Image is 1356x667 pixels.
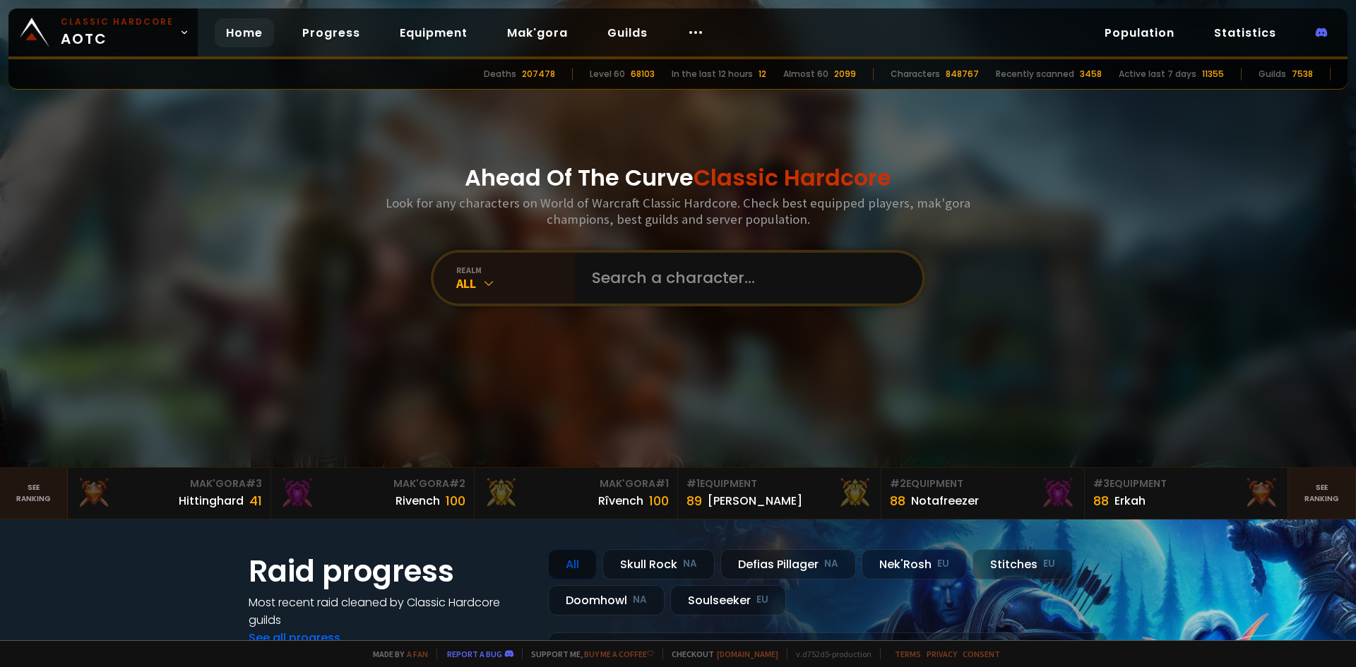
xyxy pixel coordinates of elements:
[895,649,921,659] a: Terms
[1080,68,1102,80] div: 3458
[522,68,555,80] div: 207478
[1114,492,1146,510] div: Erkah
[271,468,475,519] a: Mak'Gora#2Rivench100
[249,549,531,594] h1: Raid progress
[246,476,262,491] span: # 3
[449,476,465,491] span: # 2
[280,476,465,491] div: Mak'Gora
[465,161,891,195] h1: Ahead Of The Curve
[824,557,838,571] small: NA
[446,491,465,510] div: 100
[1085,468,1288,519] a: #3Equipment88Erkah
[686,491,702,510] div: 89
[717,649,778,659] a: [DOMAIN_NAME]
[720,549,856,579] div: Defias Pillager
[1288,468,1356,519] a: Seeranking
[456,265,575,275] div: realm
[380,195,976,227] h3: Look for any characters on World of Warcraft Classic Hardcore. Check best equipped players, mak'g...
[249,491,262,510] div: 41
[891,68,940,80] div: Characters
[911,492,979,510] div: Notafreezer
[759,68,766,80] div: 12
[683,557,697,571] small: NA
[834,68,856,80] div: 2099
[631,68,655,80] div: 68103
[1203,18,1287,47] a: Statistics
[8,8,198,56] a: Classic HardcoreAOTC
[249,594,531,629] h4: Most recent raid cleaned by Classic Hardcore guilds
[61,16,174,28] small: Classic Hardcore
[76,476,262,491] div: Mak'Gora
[937,557,949,571] small: EU
[522,649,654,659] span: Support me,
[1093,18,1186,47] a: Population
[456,275,575,292] div: All
[548,549,597,579] div: All
[548,585,665,615] div: Doomhowl
[1093,491,1109,510] div: 88
[407,649,428,659] a: a fan
[1093,476,1279,491] div: Equipment
[672,68,753,80] div: In the last 12 hours
[364,649,428,659] span: Made by
[890,491,905,510] div: 88
[584,649,654,659] a: Buy me a coffee
[291,18,371,47] a: Progress
[1119,68,1196,80] div: Active last 7 days
[1043,557,1055,571] small: EU
[973,549,1073,579] div: Stitches
[596,18,659,47] a: Guilds
[686,476,700,491] span: # 1
[1202,68,1224,80] div: 11355
[756,593,768,607] small: EU
[590,68,625,80] div: Level 60
[388,18,479,47] a: Equipment
[61,16,174,49] span: AOTC
[215,18,274,47] a: Home
[996,68,1074,80] div: Recently scanned
[655,476,669,491] span: # 1
[890,476,1076,491] div: Equipment
[395,492,440,510] div: Rivench
[583,253,905,304] input: Search a character...
[447,649,502,659] a: Report a bug
[787,649,872,659] span: v. d752d5 - production
[1259,68,1286,80] div: Guilds
[678,468,881,519] a: #1Equipment89[PERSON_NAME]
[783,68,828,80] div: Almost 60
[68,468,271,519] a: Mak'Gora#3Hittinghard41
[1093,476,1110,491] span: # 3
[708,492,802,510] div: [PERSON_NAME]
[946,68,979,80] div: 848767
[890,476,906,491] span: # 2
[496,18,579,47] a: Mak'gora
[694,162,891,193] span: Classic Hardcore
[179,492,244,510] div: Hittinghard
[649,491,669,510] div: 100
[963,649,1000,659] a: Consent
[862,549,967,579] div: Nek'Rosh
[927,649,957,659] a: Privacy
[484,68,516,80] div: Deaths
[1292,68,1313,80] div: 7538
[249,630,340,646] a: See all progress
[602,549,715,579] div: Skull Rock
[662,649,778,659] span: Checkout
[475,468,678,519] a: Mak'Gora#1Rîvench100
[881,468,1085,519] a: #2Equipment88Notafreezer
[686,476,872,491] div: Equipment
[670,585,786,615] div: Soulseeker
[633,593,647,607] small: NA
[483,476,669,491] div: Mak'Gora
[598,492,643,510] div: Rîvench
